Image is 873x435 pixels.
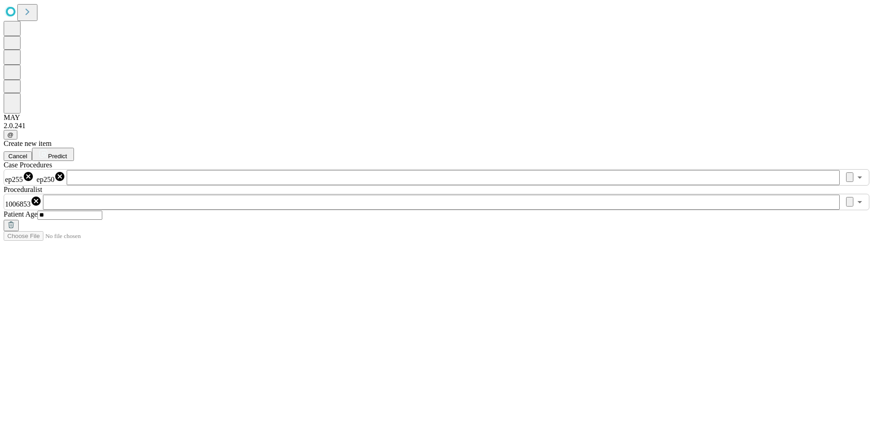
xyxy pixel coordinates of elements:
[7,131,14,138] span: @
[4,210,37,218] span: Patient Age
[4,114,869,122] div: MAY
[846,197,853,207] button: Clear
[37,176,54,183] span: ep250
[4,151,32,161] button: Cancel
[853,171,866,184] button: Open
[5,176,23,183] span: ep255
[5,171,34,184] div: ep255
[32,148,74,161] button: Predict
[4,122,869,130] div: 2.0.241
[4,130,17,140] button: @
[4,161,52,169] span: Scheduled Procedure
[37,171,65,184] div: ep250
[5,200,31,208] span: 1006853
[4,186,42,193] span: Proceduralist
[853,196,866,208] button: Open
[5,196,42,208] div: 1006853
[48,153,67,160] span: Predict
[4,140,52,147] span: Create new item
[8,153,27,160] span: Cancel
[846,172,853,182] button: Clear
